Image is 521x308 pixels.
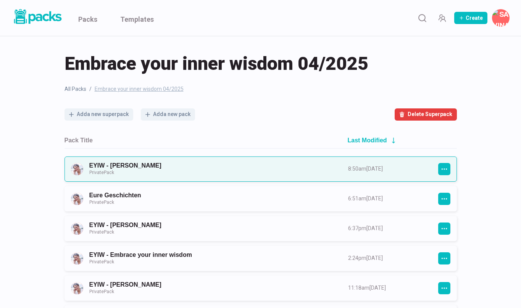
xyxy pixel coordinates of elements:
[95,85,184,93] span: Embrace your inner wisdom 04/2025
[492,9,510,27] button: Savina Tilmann
[395,108,457,121] button: Delete Superpack
[415,10,430,26] button: Search
[454,12,487,24] button: Create Pack
[348,137,387,144] h2: Last Modified
[65,137,93,144] h2: Pack Title
[65,85,86,93] a: All Packs
[141,108,195,121] button: Adda new pack
[11,8,63,26] img: Packs logo
[434,10,450,26] button: Manage Team Invites
[11,8,63,28] a: Packs logo
[65,108,133,121] button: Adda new superpack
[65,85,457,93] nav: breadcrumb
[65,52,368,76] span: Embrace your inner wisdom 04/2025
[89,85,92,93] span: /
